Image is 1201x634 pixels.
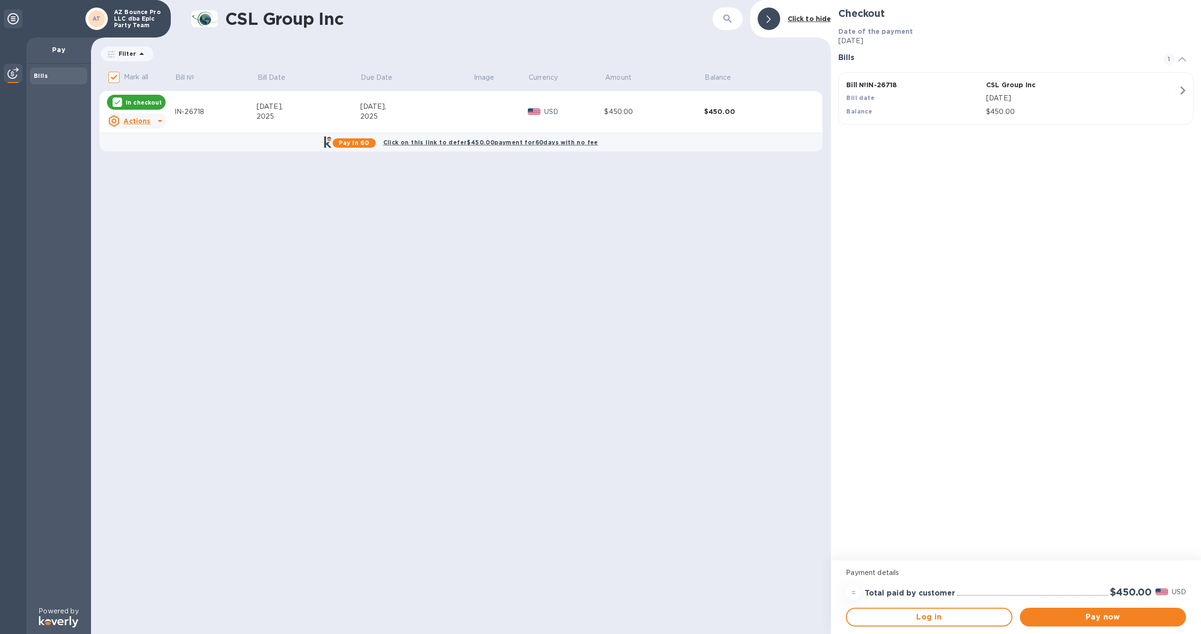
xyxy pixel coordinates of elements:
p: USD [1172,587,1186,597]
b: Click to hide [788,15,831,23]
img: USD [528,108,540,115]
b: Click on this link to defer $450.00 payment for 60 days with no fee [383,139,598,146]
h1: CSL Group Inc [225,9,713,29]
p: In checkout [126,98,162,106]
p: Amount [605,73,631,83]
p: $450.00 [986,107,1178,117]
p: Image [474,73,494,83]
span: Due Date [361,73,404,83]
span: Pay now [1027,611,1178,623]
p: CSL Group Inc [986,80,1122,90]
img: Logo [39,616,78,627]
p: Powered by [38,606,78,616]
u: Actions [123,117,150,125]
p: Payment details [846,568,1186,578]
p: [DATE] [986,93,1178,103]
p: Filter [115,50,136,58]
button: Log in [846,608,1012,626]
p: Pay [34,45,84,54]
button: Pay now [1020,608,1186,626]
div: $450.00 [604,107,704,117]
div: [DATE], [257,102,360,112]
p: Bill Date [258,73,285,83]
p: Bill № [175,73,195,83]
span: Bill № [175,73,207,83]
span: 1 [1163,53,1175,65]
div: 2025 [257,112,360,121]
p: Mark all [124,72,148,82]
h2: Checkout [838,8,1193,19]
div: = [846,585,861,600]
b: Bills [34,72,48,79]
p: USD [544,107,605,117]
div: 2025 [360,112,473,121]
div: $450.00 [704,107,804,116]
div: IN-26718 [175,107,257,117]
div: [DATE], [360,102,473,112]
h2: $450.00 [1110,586,1152,598]
p: Bill № IN-26718 [846,80,982,90]
img: USD [1155,589,1168,595]
b: AT [92,15,101,22]
b: Balance [846,108,872,115]
p: Balance [705,73,731,83]
p: AZ Bounce Pro LLC dba Epic Party Team [114,9,161,29]
h3: Bills [838,53,1152,62]
span: Balance [705,73,743,83]
p: [DATE] [838,36,1193,46]
h3: Total paid by customer [865,589,955,598]
span: Amount [605,73,644,83]
span: Bill Date [258,73,297,83]
b: Pay in 60 [339,139,369,146]
span: Log in [854,611,1003,623]
b: Date of the payment [838,28,913,35]
p: Due Date [361,73,392,83]
b: Bill date [846,94,874,101]
p: Currency [529,73,558,83]
button: Bill №IN-26718CSL Group IncBill date[DATE]Balance$450.00 [838,72,1193,125]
